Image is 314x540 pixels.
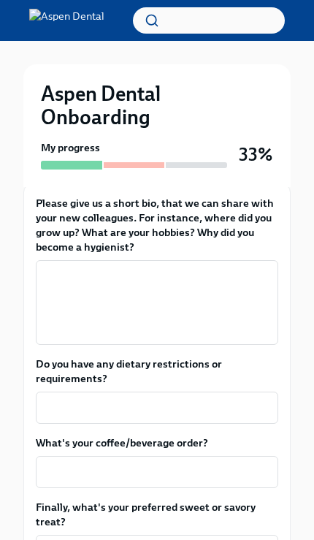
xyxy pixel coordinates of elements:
[36,196,278,254] label: Please give us a short bio, that we can share with your new colleagues. For instance, where did y...
[36,500,278,529] label: Finally, what's your preferred sweet or savory treat?
[36,357,278,386] label: Do you have any dietary restrictions or requirements?
[41,82,273,129] h2: Aspen Dental Onboarding
[36,436,278,450] label: What's your coffee/beverage order?
[41,140,100,155] strong: My progress
[29,9,104,32] img: Aspen Dental
[239,145,273,165] h3: 33%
